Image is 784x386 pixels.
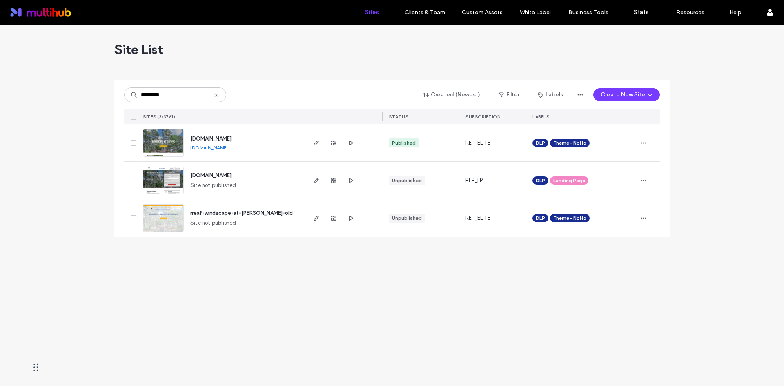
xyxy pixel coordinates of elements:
[190,172,232,178] a: [DOMAIN_NAME]
[33,355,38,379] div: Drag
[18,6,35,13] span: Help
[634,9,649,16] label: Stats
[392,139,416,147] div: Published
[536,177,545,184] span: DLP
[416,88,488,101] button: Created (Newest)
[190,145,228,151] a: [DOMAIN_NAME]
[593,88,660,101] button: Create New Site
[676,9,704,16] label: Resources
[553,177,585,184] span: Landing Page
[729,9,742,16] label: Help
[531,88,570,101] button: Labels
[465,176,483,185] span: REP_LP
[114,41,163,58] span: Site List
[389,114,408,120] span: STATUS
[465,214,490,222] span: REP_ELITE
[392,177,422,184] div: Unpublished
[143,114,175,120] span: SITES (3/3761)
[553,214,586,222] span: Theme - NoHo
[405,9,445,16] label: Clients & Team
[536,139,545,147] span: DLP
[553,139,586,147] span: Theme - NoHo
[465,139,490,147] span: REP_ELITE
[365,9,379,16] label: Sites
[520,9,551,16] label: White Label
[462,9,503,16] label: Custom Assets
[536,214,545,222] span: DLP
[190,181,236,190] span: Site not published
[491,88,528,101] button: Filter
[568,9,608,16] label: Business Tools
[190,136,232,142] a: [DOMAIN_NAME]
[392,214,422,222] div: Unpublished
[532,114,549,120] span: LABELS
[190,219,236,227] span: Site not published
[465,114,500,120] span: SUBSCRIPTION
[190,210,293,216] a: rreaf-windscape-at-[PERSON_NAME]-old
